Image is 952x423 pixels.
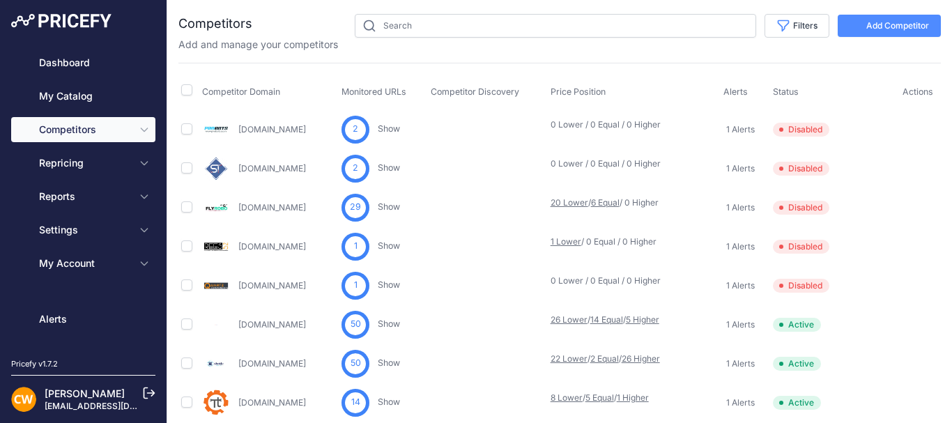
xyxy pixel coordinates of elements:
[238,163,306,174] a: [DOMAIN_NAME]
[551,158,640,169] p: 0 Lower / 0 Equal / 0 Higher
[378,240,400,251] a: Show
[351,396,360,409] span: 14
[431,86,519,97] span: Competitor Discovery
[591,197,620,208] a: 6 Equal
[351,318,361,331] span: 50
[551,86,606,97] span: Price Position
[238,319,306,330] a: [DOMAIN_NAME]
[622,353,660,364] a: 26 Higher
[838,15,941,37] button: Add Competitor
[773,396,821,410] span: Active
[11,50,155,385] nav: Sidebar
[726,397,755,408] span: 1 Alerts
[585,392,614,403] a: 5 Equal
[551,236,581,247] a: 1 Lower
[45,401,190,411] a: [EMAIL_ADDRESS][DOMAIN_NAME]
[11,50,155,75] a: Dashboard
[341,86,406,97] span: Monitored URLs
[551,314,588,325] a: 26 Lower
[773,357,821,371] span: Active
[39,223,130,237] span: Settings
[11,184,155,209] button: Reports
[11,251,155,276] button: My Account
[238,241,306,252] a: [DOMAIN_NAME]
[723,123,755,137] a: 1 Alerts
[551,392,583,403] a: 8 Lower
[350,201,361,214] span: 29
[773,86,799,97] span: Status
[765,14,829,38] button: Filters
[590,353,619,364] a: 2 Equal
[238,397,306,408] a: [DOMAIN_NAME]
[723,357,755,371] a: 1 Alerts
[551,197,640,208] p: / / 0 Higher
[723,86,748,97] span: Alerts
[726,280,755,291] span: 1 Alerts
[11,217,155,243] button: Settings
[551,197,588,208] a: 20 Lower
[351,357,361,370] span: 50
[238,280,306,291] a: [DOMAIN_NAME]
[378,357,400,368] a: Show
[773,162,829,176] span: Disabled
[45,387,125,399] a: [PERSON_NAME]
[39,123,130,137] span: Competitors
[238,124,306,134] a: [DOMAIN_NAME]
[773,201,829,215] span: Disabled
[378,397,400,407] a: Show
[378,201,400,212] a: Show
[353,123,358,136] span: 2
[11,307,155,332] a: Alerts
[202,86,280,97] span: Competitor Domain
[773,279,829,293] span: Disabled
[355,14,756,38] input: Search
[354,240,358,253] span: 1
[378,318,400,329] a: Show
[353,162,358,175] span: 2
[617,392,649,403] a: 1 Higher
[39,190,130,203] span: Reports
[726,319,755,330] span: 1 Alerts
[178,38,338,52] p: Add and manage your competitors
[773,123,829,137] span: Disabled
[178,14,252,33] h2: Competitors
[238,358,306,369] a: [DOMAIN_NAME]
[39,156,130,170] span: Repricing
[11,358,58,370] div: Pricefy v1.7.2
[551,314,640,325] p: / /
[378,123,400,134] a: Show
[726,241,755,252] span: 1 Alerts
[726,163,755,174] span: 1 Alerts
[11,117,155,142] button: Competitors
[551,275,640,286] p: 0 Lower / 0 Equal / 0 Higher
[39,256,130,270] span: My Account
[551,353,640,364] p: / /
[723,162,755,176] a: 1 Alerts
[378,279,400,290] a: Show
[723,240,755,254] a: 1 Alerts
[551,119,640,130] p: 0 Lower / 0 Equal / 0 Higher
[551,392,640,403] p: / /
[723,279,755,293] a: 1 Alerts
[238,202,306,213] a: [DOMAIN_NAME]
[903,86,933,97] span: Actions
[723,396,755,410] a: 1 Alerts
[726,202,755,213] span: 1 Alerts
[11,151,155,176] button: Repricing
[378,162,400,173] a: Show
[626,314,659,325] a: 5 Higher
[11,14,112,28] img: Pricefy Logo
[726,124,755,135] span: 1 Alerts
[354,279,358,292] span: 1
[551,353,588,364] a: 22 Lower
[11,84,155,109] a: My Catalog
[726,358,755,369] span: 1 Alerts
[551,236,640,247] p: / 0 Equal / 0 Higher
[773,240,829,254] span: Disabled
[723,318,755,332] a: 1 Alerts
[723,201,755,215] a: 1 Alerts
[590,314,623,325] a: 14 Equal
[773,318,821,332] span: Active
